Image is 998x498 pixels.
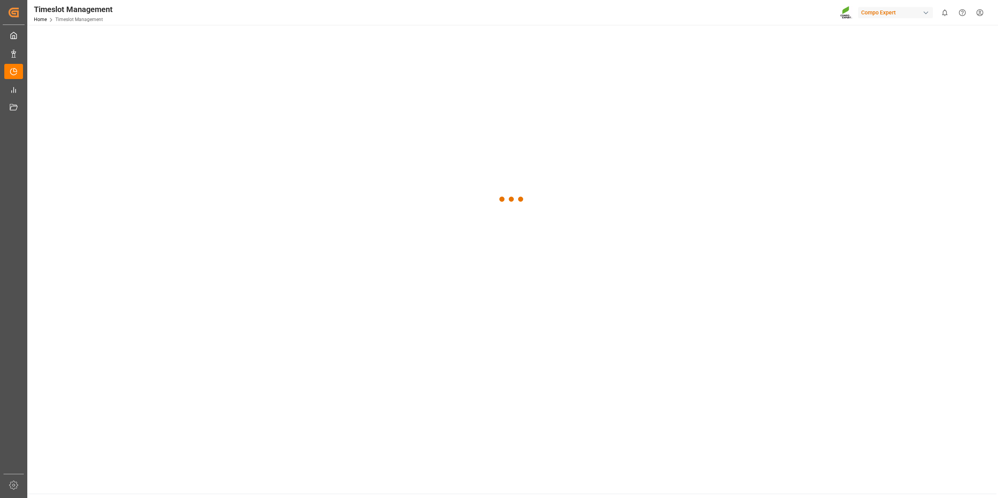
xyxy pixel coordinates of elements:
button: Help Center [954,4,971,21]
img: Screenshot%202023-09-29%20at%2010.02.21.png_1712312052.png [840,6,853,19]
button: show 0 new notifications [936,4,954,21]
a: Home [34,17,47,22]
div: Compo Expert [858,7,933,18]
div: Timeslot Management [34,4,113,15]
button: Compo Expert [858,5,936,20]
